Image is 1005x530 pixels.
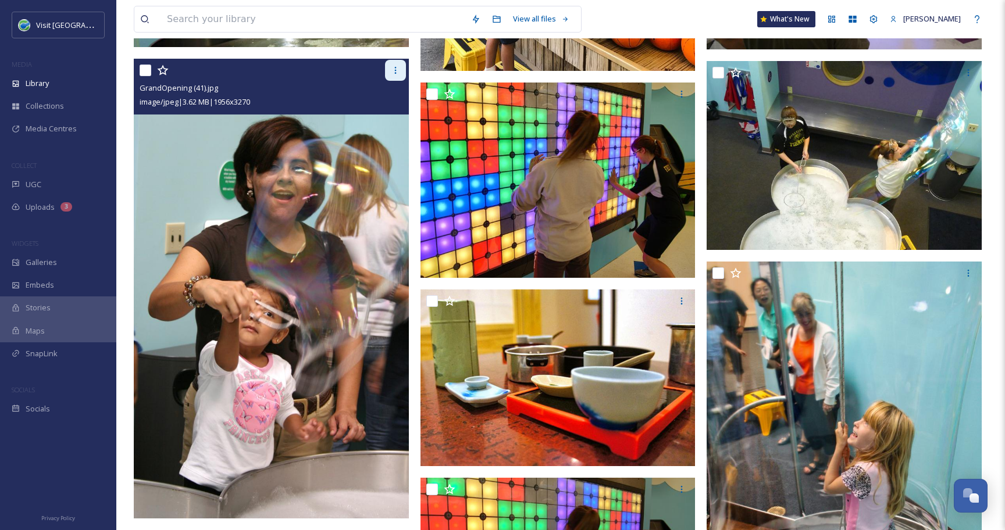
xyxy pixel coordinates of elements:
span: Library [26,78,49,89]
a: View all files [507,8,575,30]
span: Socials [26,403,50,414]
span: Media Centres [26,123,77,134]
span: [PERSON_NAME] [903,13,961,24]
img: GrandOpening (41).jpg [134,59,409,519]
img: kidscommons, lu, credit Don Nissen, Col. Area Vis. Ctr (4).jpg [420,83,696,278]
img: cvctwitlogo_400x400.jpg [19,19,30,31]
span: COLLECT [12,161,37,170]
span: SOCIALS [12,385,35,394]
span: Stories [26,302,51,313]
a: What's New [757,11,815,27]
span: WIDGETS [12,239,38,248]
span: Embeds [26,280,54,291]
span: MEDIA [12,60,32,69]
div: 3 [60,202,72,212]
span: SnapLink [26,348,58,359]
img: japan room - credit don nissen, cavc.jpg [420,289,696,466]
span: image/jpeg | 3.62 MB | 1956 x 3270 [140,96,250,107]
input: Search your library [161,6,465,32]
a: Privacy Policy [41,510,75,524]
button: Open Chat [954,479,988,513]
span: UGC [26,179,41,190]
span: GrandOpening (41).jpg [140,83,218,93]
img: columbus kidscommons, credit Don Nissen, Col. Area Vis. Ctr (2).JPG [707,61,982,250]
a: [PERSON_NAME] [884,8,967,30]
span: Collections [26,101,64,112]
span: Uploads [26,202,55,213]
span: Visit [GEOGRAPHIC_DATA] [US_STATE] [36,19,167,30]
span: Privacy Policy [41,514,75,522]
span: Galleries [26,257,57,268]
span: Maps [26,325,45,336]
